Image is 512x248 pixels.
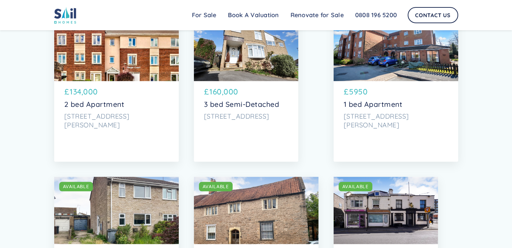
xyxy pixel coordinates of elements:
a: AVAILABLE£59501 bed Apartment[STREET_ADDRESS][PERSON_NAME] [334,14,458,162]
p: [STREET_ADDRESS][PERSON_NAME] [64,112,169,129]
p: £ [344,86,349,97]
p: 160,000 [209,86,238,97]
div: AVAILABLE [203,183,229,190]
p: 1 bed Apartment [344,100,448,109]
a: Renovate for Sale [285,8,349,22]
img: sail home logo colored [54,7,76,24]
p: £ [64,86,69,97]
p: [STREET_ADDRESS][PERSON_NAME] [344,112,448,129]
p: 3 bed Semi-Detached [204,100,288,109]
p: [STREET_ADDRESS] [204,112,288,121]
div: AVAILABLE [342,183,369,190]
a: Book A Valuation [222,8,285,22]
a: 0808 196 5200 [349,8,403,22]
a: Contact Us [408,7,458,23]
a: For Sale [186,8,222,22]
p: 134,000 [70,86,98,97]
p: 2 bed Apartment [64,100,169,109]
div: AVAILABLE [63,183,89,190]
p: 5950 [349,86,368,97]
a: AVAILABLE£134,0002 bed Apartment[STREET_ADDRESS][PERSON_NAME] [54,14,179,162]
p: £ [204,86,209,97]
a: AVAILABLE£160,0003 bed Semi-Detached[STREET_ADDRESS] [194,14,298,162]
